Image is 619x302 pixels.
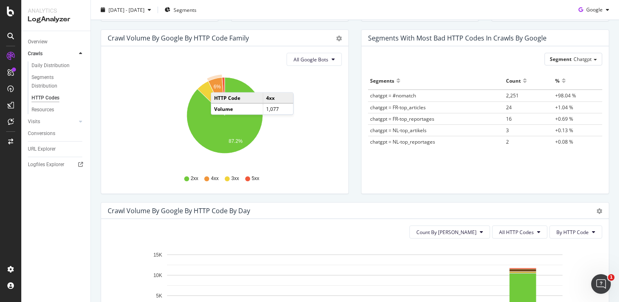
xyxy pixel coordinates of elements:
span: 4xx [211,175,219,182]
button: Count By [PERSON_NAME] [409,225,490,239]
span: chatgpt = NL-top_reportages [370,138,435,145]
text: 87.2% [228,138,242,144]
text: 10K [154,273,162,278]
button: Segments [161,3,200,16]
span: 2 [506,138,509,145]
a: Crawls [28,50,77,58]
div: % [555,74,560,87]
text: 15K [154,252,162,258]
div: Crawls [28,50,43,58]
div: Segments [370,74,394,87]
span: chatgpt = #nomatch [370,92,416,99]
span: Google [586,6,603,13]
span: All HTTP Codes [499,229,534,236]
div: Segments with most bad HTTP codes in Crawls by google [368,34,547,42]
div: Overview [28,38,47,46]
svg: A chart. [108,72,342,167]
span: By HTTP Code [556,229,589,236]
span: +0.13 % [555,127,573,134]
span: 5xx [252,175,260,182]
span: +0.69 % [555,115,573,122]
a: Logfiles Explorer [28,160,85,169]
span: 2,251 [506,92,519,99]
span: [DATE] - [DATE] [108,6,145,13]
span: chatgpt = FR-top_reportages [370,115,434,122]
span: 2xx [191,175,199,182]
div: URL Explorer [28,145,56,153]
div: Count [506,74,521,87]
div: Daily Distribution [32,61,70,70]
div: LogAnalyzer [28,15,84,24]
td: Volume [211,104,263,114]
a: Overview [28,38,85,46]
a: Visits [28,117,77,126]
div: Crawl Volume by google by HTTP Code by Day [108,207,250,215]
span: 24 [506,104,512,111]
button: All HTTP Codes [492,225,547,239]
span: +1.04 % [555,104,573,111]
span: Segment [550,56,572,63]
div: gear [596,208,602,214]
button: Google [575,3,612,16]
div: Analytics [28,7,84,15]
a: Conversions [28,129,85,138]
div: Crawl Volume by google by HTTP Code Family [108,34,249,42]
div: Resources [32,106,54,114]
span: 16 [506,115,512,122]
td: 4xx [263,93,293,104]
span: 3xx [231,175,239,182]
div: Conversions [28,129,55,138]
text: 6% [214,84,221,90]
a: Daily Distribution [32,61,85,70]
button: By HTTP Code [549,225,602,239]
div: gear [336,36,342,41]
td: HTTP Code [211,93,263,104]
span: chatgpt = FR-top_articles [370,104,426,111]
span: chatgpt = NL-top_artikels [370,127,427,134]
span: 3 [506,127,509,134]
div: Visits [28,117,40,126]
button: [DATE] - [DATE] [97,3,154,16]
iframe: Intercom live chat [591,274,611,294]
span: All Google Bots [294,56,328,63]
a: Segments Distribution [32,73,85,90]
td: 1,077 [263,104,293,114]
a: URL Explorer [28,145,85,153]
span: Count By Day [416,229,477,236]
text: 5K [156,293,162,299]
span: +98.04 % [555,92,576,99]
a: Resources [32,106,85,114]
span: +0.08 % [555,138,573,145]
div: Segments Distribution [32,73,77,90]
div: HTTP Codes [32,94,59,102]
div: Logfiles Explorer [28,160,64,169]
a: HTTP Codes [32,94,85,102]
span: Chatgpt [574,56,592,63]
span: 1 [608,274,614,281]
span: Segments [174,6,197,13]
button: All Google Bots [287,53,342,66]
